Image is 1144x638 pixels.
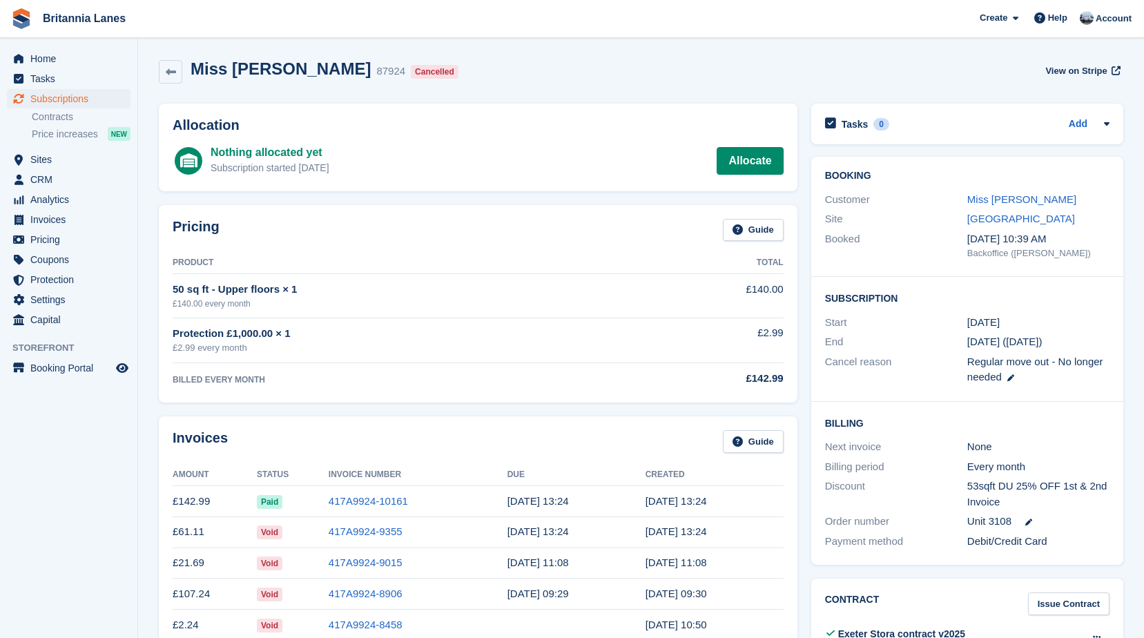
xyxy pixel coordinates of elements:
div: 87924 [376,64,405,79]
a: 417A9924-10161 [329,495,408,507]
td: £142.99 [173,486,257,517]
img: John Millership [1080,11,1094,25]
span: Void [257,588,282,601]
span: Void [257,619,282,632]
a: Price increases NEW [32,126,130,142]
span: Coupons [30,250,113,269]
span: View on Stripe [1045,64,1107,78]
a: menu [7,290,130,309]
th: Invoice Number [329,464,507,486]
time: 2025-05-28 09:50:13 UTC [646,619,707,630]
td: £2.99 [642,318,783,362]
div: Debit/Credit Card [967,534,1109,550]
div: BILLED EVERY MONTH [173,374,642,386]
span: Booking Portal [30,358,113,378]
time: 2025-06-12 08:29:59 UTC [507,588,569,599]
span: Capital [30,310,113,329]
span: Invoices [30,210,113,229]
time: 2025-05-28 00:00:00 UTC [967,315,1000,331]
td: £107.24 [173,579,257,610]
span: Tasks [30,69,113,88]
span: Pricing [30,230,113,249]
div: Discount [825,478,967,510]
span: Protection [30,270,113,289]
a: menu [7,210,130,229]
div: Site [825,211,967,227]
div: Booked [825,231,967,260]
a: Britannia Lanes [37,7,131,30]
a: menu [7,69,130,88]
div: Order number [825,514,967,530]
div: Backoffice ([PERSON_NAME]) [967,246,1109,260]
a: View on Stripe [1040,59,1123,82]
div: Payment method [825,534,967,550]
h2: Subscription [825,291,1109,304]
span: Storefront [12,341,137,355]
h2: Miss [PERSON_NAME] [191,59,371,78]
div: Customer [825,192,967,208]
span: [DATE] ([DATE]) [967,336,1043,347]
a: menu [7,250,130,269]
div: None [967,439,1109,455]
div: Start [825,315,967,331]
h2: Contract [825,592,880,615]
span: Create [980,11,1007,25]
h2: Allocation [173,117,784,133]
h2: Pricing [173,219,220,242]
time: 2025-06-11 10:08:46 UTC [646,557,707,568]
span: Sites [30,150,113,169]
div: £142.99 [642,371,783,387]
div: 0 [873,118,889,130]
a: 417A9924-9355 [329,525,403,537]
span: Help [1048,11,1067,25]
a: [GEOGRAPHIC_DATA] [967,213,1075,224]
time: 2025-06-18 10:08:46 UTC [507,557,569,568]
a: menu [7,230,130,249]
td: £21.69 [173,548,257,579]
span: Price increases [32,128,98,141]
a: Allocate [717,147,783,175]
a: menu [7,49,130,68]
div: Every month [967,459,1109,475]
div: 53sqft DU 25% OFF 1st & 2nd Invoice [967,478,1109,510]
h2: Tasks [842,118,869,130]
span: Subscriptions [30,89,113,108]
a: menu [7,150,130,169]
td: £61.11 [173,516,257,548]
a: menu [7,190,130,209]
span: Paid [257,495,282,509]
a: Guide [723,430,784,453]
time: 2025-08-04 12:24:24 UTC [507,495,569,507]
a: Issue Contract [1028,592,1109,615]
td: £140.00 [642,274,783,318]
th: Created [646,464,784,486]
time: 2025-07-05 12:24:24 UTC [507,525,569,537]
a: menu [7,310,130,329]
div: £2.99 every month [173,341,642,355]
div: Cancel reason [825,354,967,385]
span: Regular move out - No longer needed [967,356,1103,383]
th: Amount [173,464,257,486]
span: Void [257,525,282,539]
h2: Billing [825,416,1109,429]
div: Cancelled [411,65,458,79]
div: NEW [108,127,130,141]
a: 417A9924-9015 [329,557,403,568]
div: Subscription started [DATE] [211,161,329,175]
span: Home [30,49,113,68]
div: 50 sq ft - Upper floors × 1 [173,282,642,298]
a: menu [7,270,130,289]
a: Contracts [32,110,130,124]
time: 2025-06-05 08:30:00 UTC [646,588,707,599]
a: menu [7,358,130,378]
div: Billing period [825,459,967,475]
span: Analytics [30,190,113,209]
a: Add [1069,117,1087,133]
span: Void [257,557,282,570]
a: Guide [723,219,784,242]
a: Miss [PERSON_NAME] [967,193,1076,205]
span: CRM [30,170,113,189]
span: Account [1096,12,1132,26]
span: Settings [30,290,113,309]
th: Status [257,464,329,486]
